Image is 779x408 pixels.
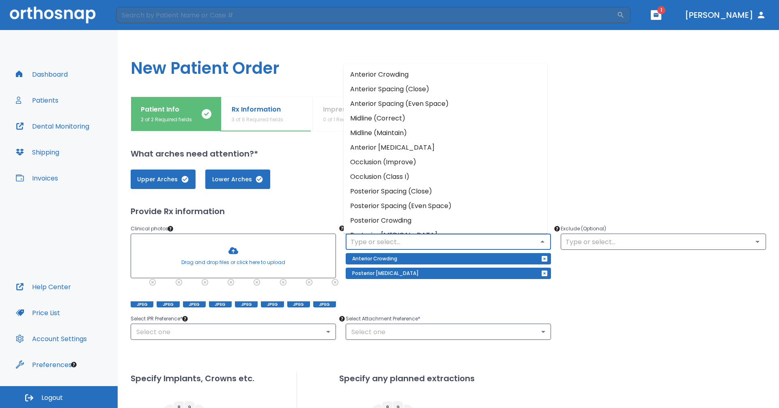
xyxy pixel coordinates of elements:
[157,301,179,307] span: JPEG
[131,224,336,234] p: Clinical photos *
[752,236,763,247] button: Open
[131,301,153,307] span: JPEG
[553,225,561,232] div: Tooltip anchor
[344,140,547,155] li: Anterior [MEDICAL_DATA]
[344,184,547,199] li: Posterior Spacing (Close)
[11,142,64,162] button: Shipping
[287,301,310,307] span: JPEG
[313,301,336,307] span: JPEG
[131,314,336,324] p: Select IPR Preference *
[232,105,283,114] p: Rx Information
[235,301,258,307] span: JPEG
[11,303,65,322] button: Price List
[183,301,206,307] span: JPEG
[346,314,551,324] p: Select Attachment Preference *
[563,236,764,247] input: Type or select...
[131,324,336,340] div: Select one
[139,175,187,184] span: Upper Arches
[348,236,549,247] input: Type or select...
[346,324,551,340] div: Select one
[344,228,547,243] li: Posterior [MEDICAL_DATA]
[261,301,284,307] span: JPEG
[11,329,92,348] button: Account Settings
[344,126,547,140] li: Midline (Maintain)
[561,224,766,234] p: Exclude (Optional)
[344,67,547,82] li: Anterior Crowding
[70,361,77,368] div: Tooltip anchor
[167,225,174,232] div: Tooltip anchor
[118,30,779,97] h1: New Patient Order
[11,90,63,110] button: Patients
[352,268,419,278] p: Posterior [MEDICAL_DATA]
[11,277,76,296] button: Help Center
[232,116,283,123] p: 3 of 6 Required fields
[11,116,94,136] button: Dental Monitoring
[131,170,196,189] button: Upper Arches
[205,170,270,189] button: Lower Arches
[339,372,475,384] h2: Specify any planned extractions
[11,64,73,84] button: Dashboard
[657,6,665,14] span: 1
[181,315,189,322] div: Tooltip anchor
[131,205,766,217] h2: Provide Rx information
[141,116,192,123] p: 2 of 2 Required fields
[352,254,397,264] p: Anterior Crowding
[116,7,617,23] input: Search by Patient Name or Case #
[141,105,192,114] p: Patient Info
[344,155,547,170] li: Occlusion (Improve)
[41,393,63,402] span: Logout
[131,148,766,160] h2: What arches need attention?*
[344,170,547,184] li: Occlusion (Class I)
[338,225,346,232] div: Tooltip anchor
[10,6,96,23] img: Orthosnap
[344,213,547,228] li: Posterior Crowding
[338,315,346,322] div: Tooltip anchor
[537,236,548,247] button: Close
[344,111,547,126] li: Midline (Correct)
[344,97,547,111] li: Anterior Spacing (Even Space)
[213,175,262,184] span: Lower Arches
[344,82,547,97] li: Anterior Spacing (Close)
[682,8,769,22] button: [PERSON_NAME]
[209,301,232,307] span: JPEG
[11,168,63,188] button: Invoices
[11,355,77,374] button: Preferences
[131,372,254,384] h2: Specify Implants, Crowns etc.
[344,199,547,213] li: Posterior Spacing (Even Space)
